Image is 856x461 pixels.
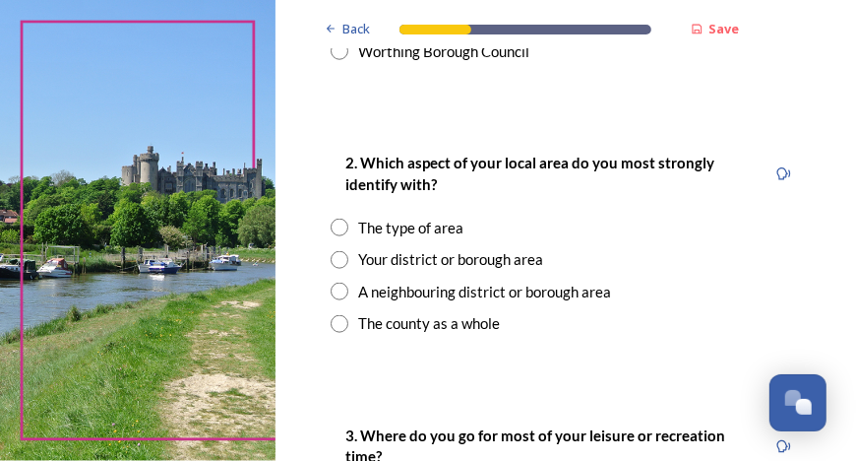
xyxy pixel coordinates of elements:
div: A neighbouring district or borough area [358,281,611,303]
div: Worthing Borough Council [358,40,529,63]
div: The type of area [358,217,463,239]
strong: Save [709,20,740,37]
strong: 2. Which aspect of your local area do you most strongly identify with? [345,154,717,192]
span: Back [342,20,370,38]
div: The county as a whole [358,312,500,335]
div: Your district or borough area [358,248,543,271]
button: Open Chat [769,374,826,431]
